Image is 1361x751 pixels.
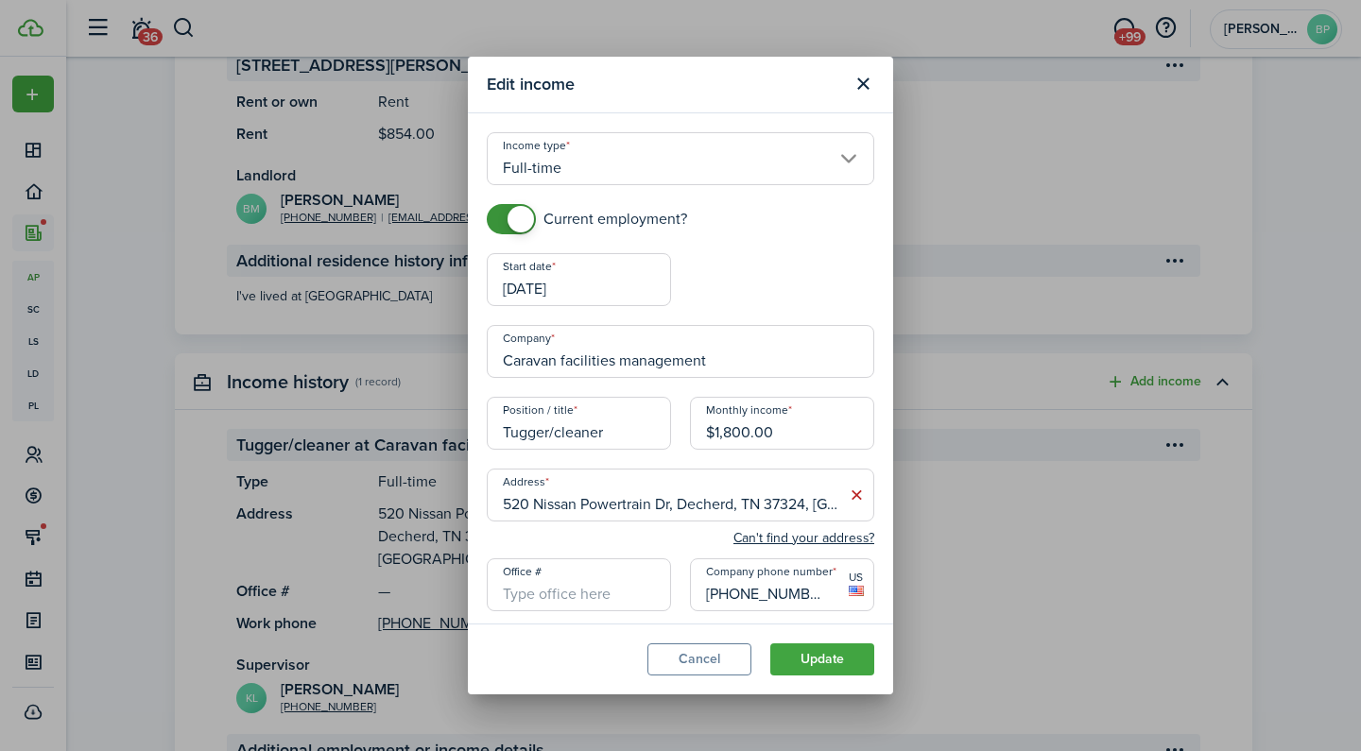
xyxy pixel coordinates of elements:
[487,397,671,450] input: Type name here
[770,643,874,675] button: Update
[647,643,751,675] button: Cancel
[487,469,874,521] input: Start typing the address and then select from the dropdown
[487,325,874,378] input: Type name here
[690,397,874,450] input: Add monthly income
[487,253,671,306] input: mm/dd/yyyy
[487,66,842,103] modal-title: Edit income
[849,569,864,586] span: US
[847,68,879,100] button: Close modal
[487,558,671,611] input: Type office here
[487,132,874,185] input: Choose type
[690,558,874,611] input: Company phone number
[733,529,874,548] button: Can't find your address?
